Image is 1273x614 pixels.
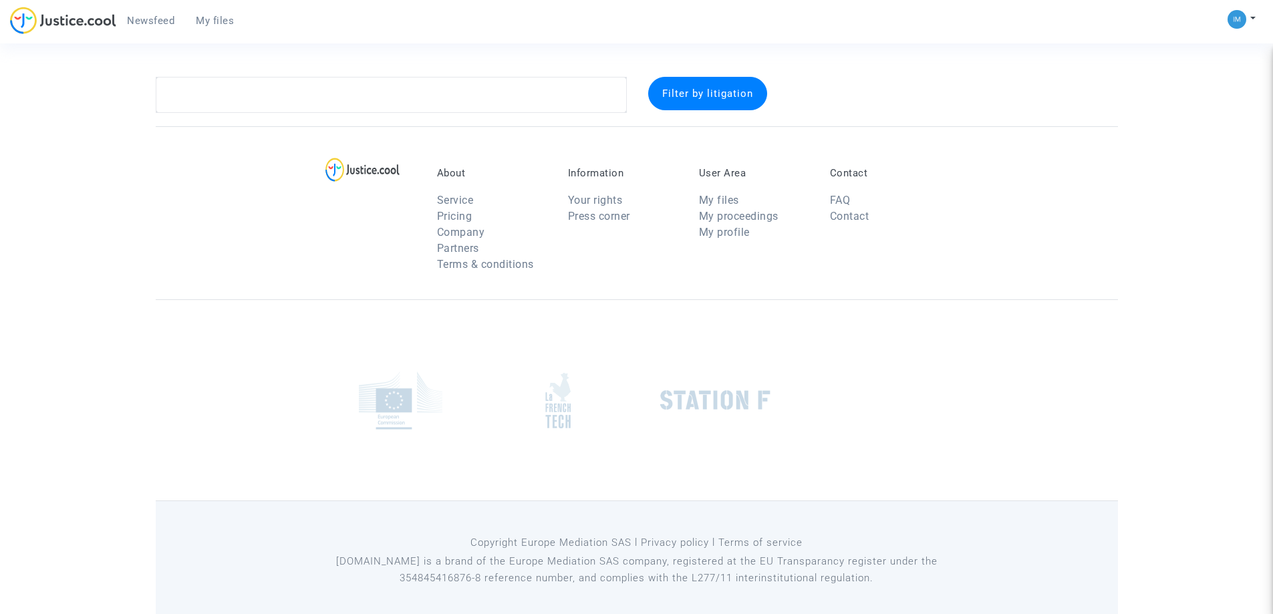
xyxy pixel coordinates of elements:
img: europe_commision.png [359,371,442,430]
a: My files [699,194,739,206]
img: stationf.png [660,390,770,410]
a: Contact [830,210,869,222]
a: My files [185,11,245,31]
a: FAQ [830,194,851,206]
a: Partners [437,242,479,255]
a: My profile [699,226,750,239]
a: My proceedings [699,210,779,222]
p: About [437,167,548,179]
p: Contact [830,167,941,179]
a: Terms & conditions [437,258,534,271]
img: french_tech.png [545,372,571,429]
p: Information [568,167,679,179]
a: Pricing [437,210,472,222]
a: Service [437,194,474,206]
span: My files [196,15,234,27]
a: Company [437,226,485,239]
img: a105443982b9e25553e3eed4c9f672e7 [1228,10,1246,29]
a: Press corner [568,210,630,222]
a: Your rights [568,194,623,206]
span: Filter by litigation [662,88,753,100]
a: Newsfeed [116,11,185,31]
img: jc-logo.svg [10,7,116,34]
p: Copyright Europe Mediation SAS l Privacy policy l Terms of service [332,534,941,551]
p: User Area [699,167,810,179]
p: [DOMAIN_NAME] is a brand of the Europe Mediation SAS company, registered at the EU Transparancy r... [332,553,941,587]
img: logo-lg.svg [325,158,400,182]
span: Newsfeed [127,15,174,27]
